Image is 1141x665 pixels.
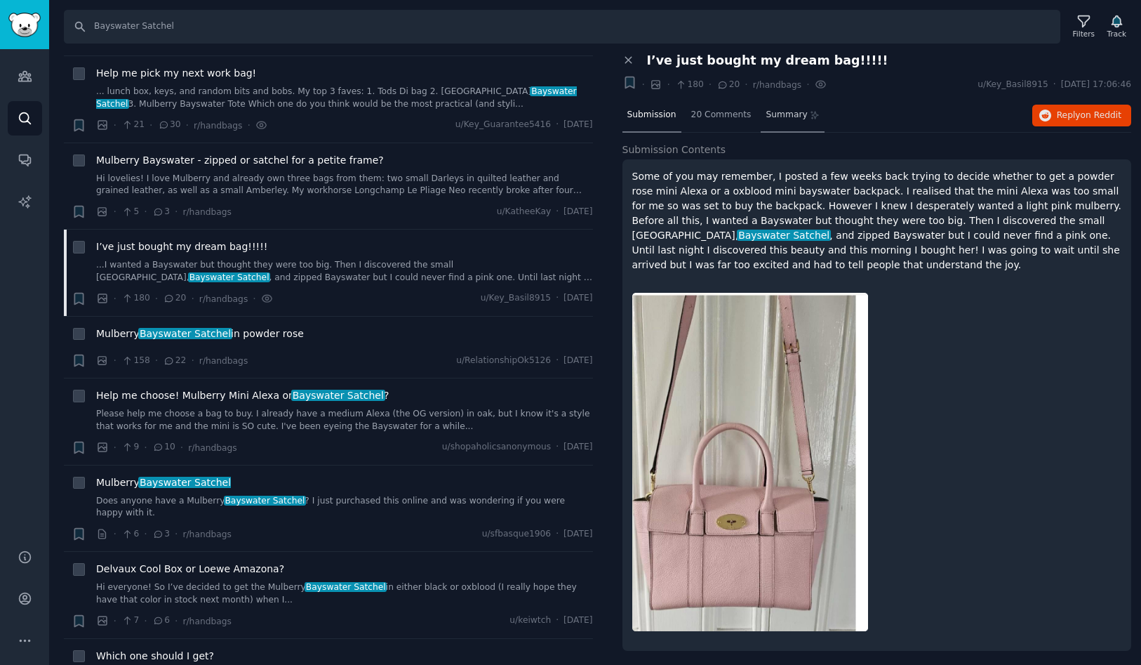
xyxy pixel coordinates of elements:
[144,614,147,628] span: ·
[152,614,170,627] span: 6
[563,528,592,541] span: [DATE]
[114,118,116,133] span: ·
[456,355,551,367] span: u/RelationshipOk5126
[96,327,304,341] span: Mulberry in powder rose
[96,649,214,664] a: Which one should I get?
[563,614,592,627] span: [DATE]
[96,408,593,433] a: Please help me choose a bag to buy. I already have a medium Alexa (the OG version) in oak, but I ...
[1053,79,1056,91] span: ·
[753,80,801,90] span: r/handbags
[291,390,385,401] span: Bayswater Satchel
[114,291,116,306] span: ·
[556,292,559,305] span: ·
[642,77,645,92] span: ·
[121,528,139,541] span: 6
[622,143,726,157] span: Submission Contents
[96,388,389,403] a: Help me choose! Mulberry Mini Alexa orBayswater Satchel?
[691,109,752,121] span: 20 Comments
[632,169,1122,272] p: Some of you may remember, I posted a few weeks back trying to decide whether to get a powder rose...
[667,77,669,92] span: ·
[121,119,145,131] span: 21
[155,291,158,306] span: ·
[114,527,116,541] span: ·
[152,528,170,541] span: 3
[64,10,1060,44] input: Search Keyword
[96,86,577,109] span: Bayswater Satchel
[716,79,740,91] span: 20
[175,527,178,541] span: ·
[8,13,41,37] img: GummySearch logo
[121,355,150,367] span: 158
[186,118,189,133] span: ·
[194,121,242,131] span: r/handbags
[556,355,559,367] span: ·
[175,614,178,628] span: ·
[556,614,559,627] span: ·
[509,614,551,627] span: u/keiwtch
[556,441,559,454] span: ·
[1102,12,1131,41] button: Track
[158,119,181,131] span: 30
[497,206,551,218] span: u/KatheeKay
[114,440,116,455] span: ·
[144,527,147,541] span: ·
[96,562,284,577] a: Delvaux Cool Box or Loewe Amazona?
[182,617,231,626] span: r/handbags
[121,441,139,454] span: 9
[563,119,592,131] span: [DATE]
[180,440,183,455] span: ·
[481,292,552,305] span: u/Key_Basil8915
[96,259,593,284] a: ...I wanted a Bayswater but thought they were too big. Then I discovered the small [GEOGRAPHIC_DA...
[627,109,676,121] span: Submission
[556,119,559,131] span: ·
[114,353,116,368] span: ·
[175,204,178,219] span: ·
[191,353,194,368] span: ·
[247,118,250,133] span: ·
[482,528,552,541] span: u/sfbasque1906
[149,118,152,133] span: ·
[632,293,868,631] img: I’ve just bought my dream bag!!!!!
[1073,29,1095,39] div: Filters
[163,355,186,367] span: 22
[96,581,593,606] a: Hi everyone! So I’ve decided to get the MulberryBayswater Satchelin either black or oxblood (I re...
[675,79,704,91] span: 180
[182,529,231,539] span: r/handbags
[96,86,593,110] a: ... lunch box, keys, and random bits and bobs. My top 3 faves: 1. Tods Di bag 2. [GEOGRAPHIC_DATA...
[1032,105,1131,127] button: Replyon Reddit
[138,477,232,488] span: Bayswater Satchel
[442,441,551,454] span: u/shopaholicsanonymous
[182,207,231,217] span: r/handbags
[199,356,248,366] span: r/handbags
[977,79,1048,91] span: u/Key_Basil8915
[1057,110,1121,122] span: Reply
[121,206,139,218] span: 5
[96,475,231,490] a: MulberryBayswater Satchel
[144,204,147,219] span: ·
[96,66,256,81] a: Help me pick my next work bag!
[138,328,232,339] span: Bayswater Satchel
[1061,79,1131,91] span: [DATE] 17:06:46
[1081,110,1121,120] span: on Reddit
[114,204,116,219] span: ·
[563,355,592,367] span: [DATE]
[199,294,248,304] span: r/handbags
[114,614,116,628] span: ·
[96,475,231,490] span: Mulberry
[188,272,270,282] span: Bayswater Satchel
[224,496,306,506] span: Bayswater Satchel
[563,441,592,454] span: [DATE]
[96,153,384,168] a: Mulberry Bayswater - zipped or satchel for a petite frame?
[152,441,175,454] span: 10
[556,206,559,218] span: ·
[188,443,236,453] span: r/handbags
[96,173,593,197] a: Hi lovelies! I love Mulberry and already own three bags from them: two small Darleys in quilted l...
[745,77,747,92] span: ·
[96,239,267,254] span: I’ve just bought my dream bag!!!!!
[806,77,809,92] span: ·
